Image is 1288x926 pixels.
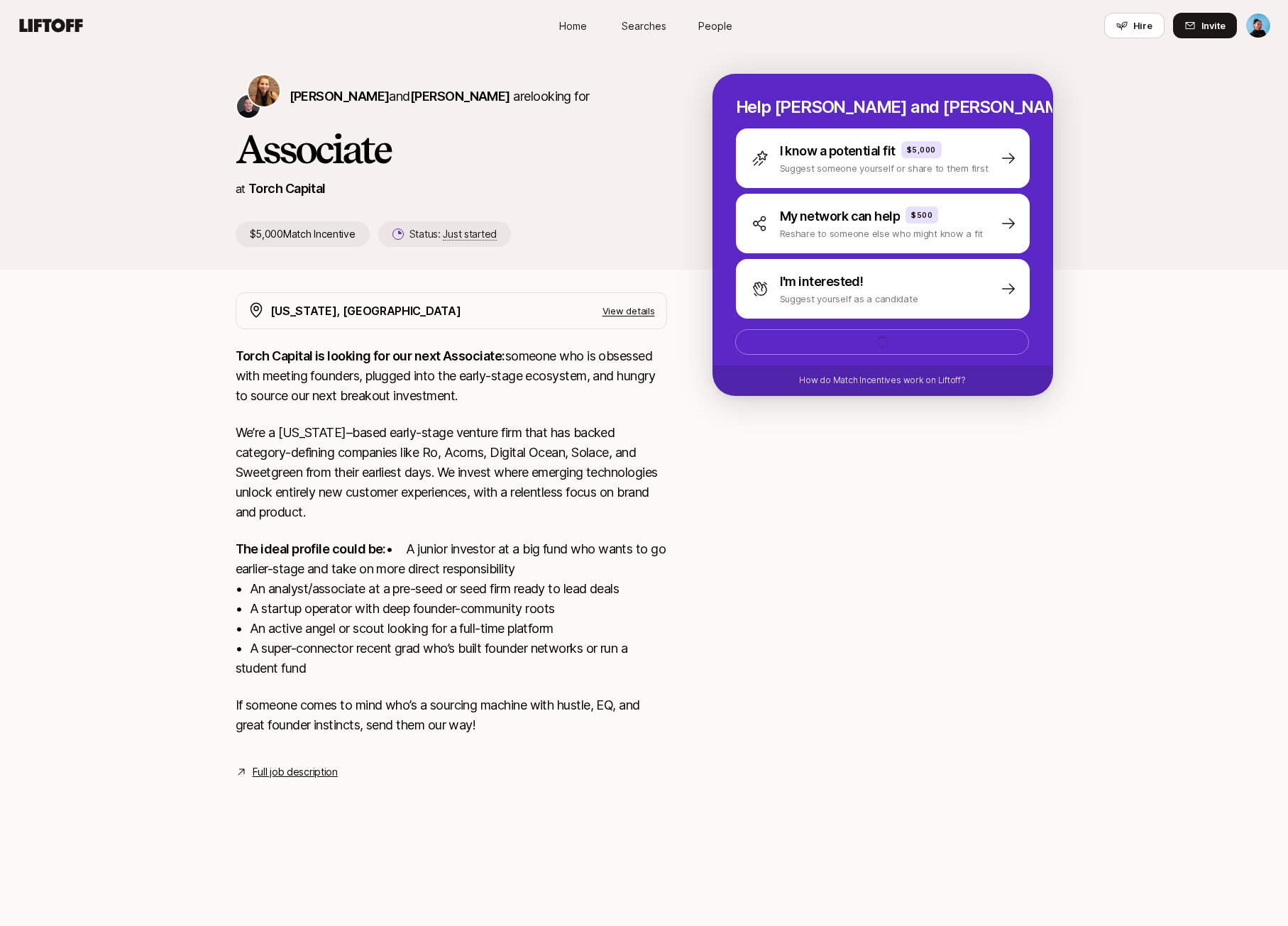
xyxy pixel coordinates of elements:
[907,144,936,155] p: $5,000
[780,161,989,175] p: Suggest someone yourself or share to them first
[1133,18,1152,33] span: Hire
[248,181,326,196] a: Torch Capital
[1201,18,1226,33] span: Invite
[602,304,655,318] p: View details
[237,95,260,118] img: Christopher Harper
[911,209,932,221] p: $500
[736,97,1030,117] p: Help [PERSON_NAME] and [PERSON_NAME] hire
[236,180,246,198] p: at
[236,695,667,735] p: If someone comes to mind who’s a sourcing machine with hustle, EQ, and great founder instincts, s...
[680,13,751,39] a: People
[1173,13,1237,38] button: Invite
[1104,13,1165,38] button: Hire
[799,374,965,387] p: How do Match Incentives work on Liftoff?
[1246,13,1270,38] img: Janelle Bradley
[780,141,896,161] p: I know a potential fit
[622,18,666,33] span: Searches
[559,18,587,33] span: Home
[780,206,901,226] p: My network can help
[780,272,864,292] p: I'm interested!
[236,539,667,678] p: • A junior investor at a big fund who wants to go earlier-stage and take on more direct responsib...
[780,292,918,306] p: Suggest yourself as a candidate
[443,228,497,241] span: Just started
[609,13,680,39] a: Searches
[290,89,390,104] span: [PERSON_NAME]
[1245,13,1271,38] button: Janelle Bradley
[236,128,667,170] h1: Associate
[698,18,732,33] span: People
[248,75,280,106] img: Katie Reiner
[236,348,505,363] strong: Torch Capital is looking for our next Associate:
[253,764,338,781] a: Full job description
[389,89,510,104] span: and
[538,13,609,39] a: Home
[236,346,667,406] p: someone who is obsessed with meeting founders, plugged into the early-stage ecosystem, and hungry...
[236,423,667,522] p: We’re a [US_STATE]–based early-stage venture firm that has backed category-defining companies lik...
[236,221,370,247] p: $5,000 Match Incentive
[409,226,497,243] p: Status:
[410,89,510,104] span: [PERSON_NAME]
[290,87,590,106] p: are looking for
[236,541,386,556] strong: The ideal profile could be:
[270,302,461,320] p: [US_STATE], [GEOGRAPHIC_DATA]
[780,226,984,241] p: Reshare to someone else who might know a fit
